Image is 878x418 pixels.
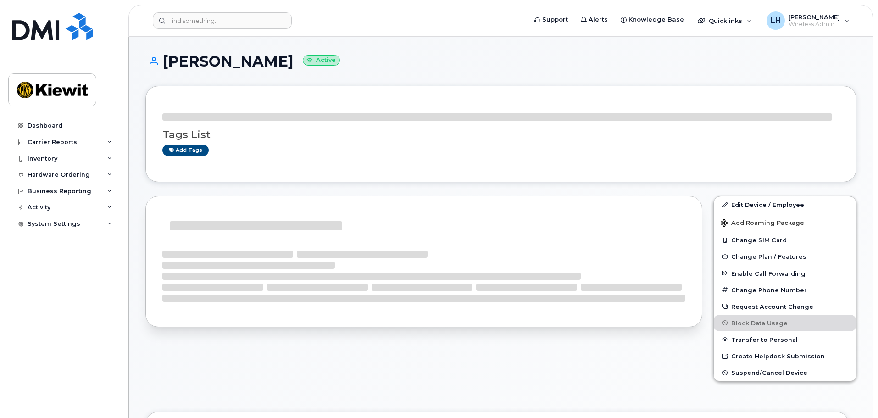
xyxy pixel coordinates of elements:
[714,298,856,315] button: Request Account Change
[714,265,856,282] button: Enable Call Forwarding
[145,53,856,69] h1: [PERSON_NAME]
[714,348,856,364] a: Create Helpdesk Submission
[714,232,856,248] button: Change SIM Card
[303,55,340,66] small: Active
[731,270,806,277] span: Enable Call Forwarding
[714,331,856,348] button: Transfer to Personal
[731,369,807,376] span: Suspend/Cancel Device
[714,248,856,265] button: Change Plan / Features
[731,253,806,260] span: Change Plan / Features
[714,196,856,213] a: Edit Device / Employee
[721,219,804,228] span: Add Roaming Package
[162,129,839,140] h3: Tags List
[714,213,856,232] button: Add Roaming Package
[714,364,856,381] button: Suspend/Cancel Device
[162,145,209,156] a: Add tags
[714,282,856,298] button: Change Phone Number
[714,315,856,331] button: Block Data Usage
